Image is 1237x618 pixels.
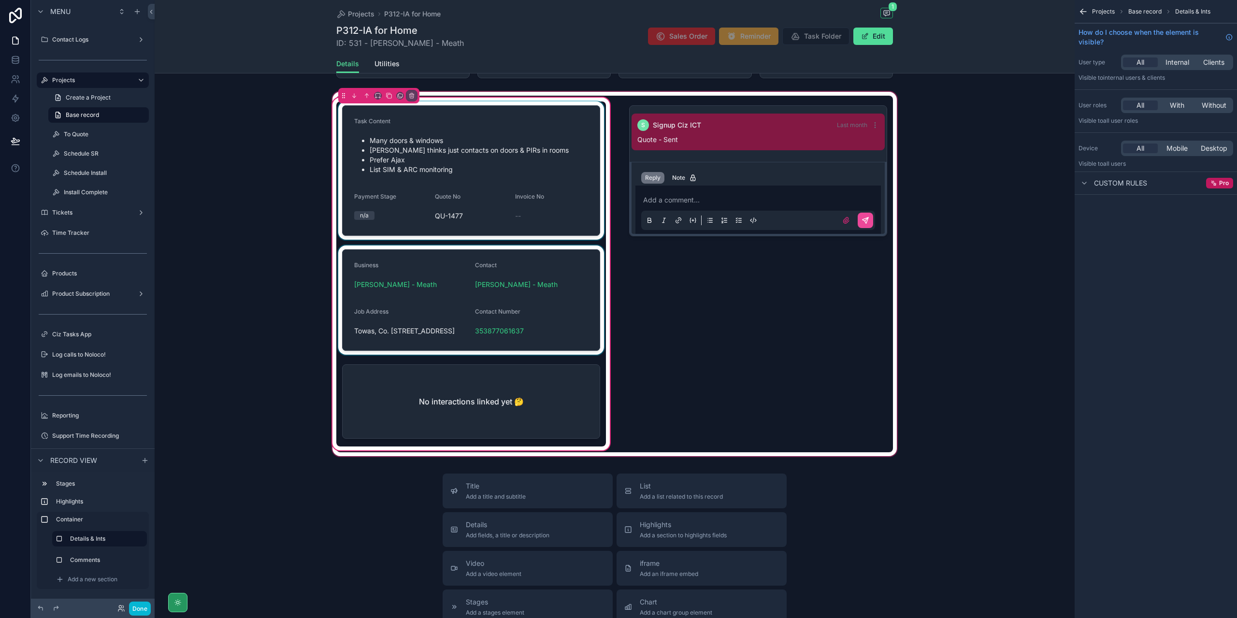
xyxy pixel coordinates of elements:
span: Add a stages element [466,609,524,617]
span: Pro [1219,179,1229,187]
a: Support Time Recording [37,428,149,444]
label: Projects [52,76,129,84]
span: Details [466,520,549,530]
span: Video [466,559,521,568]
span: iframe [640,559,698,568]
button: DetailsAdd fields, a title or description [443,512,613,547]
label: Stages [56,480,145,488]
button: ListAdd a list related to this record [617,474,787,508]
span: Clients [1203,57,1224,67]
span: Internal users & clients [1103,74,1165,81]
span: Details [336,59,359,69]
span: all users [1103,160,1126,167]
a: Product Subscription [37,286,149,302]
a: To Quote [48,127,149,142]
span: Title [466,481,526,491]
a: P312-IA for Home [384,9,441,19]
label: Container [56,516,145,523]
a: Products [37,266,149,281]
label: Log emails to Noloco! [52,371,147,379]
a: How do I choose when the element is visible? [1079,28,1233,47]
a: Schedule Install [48,165,149,181]
label: User roles [1079,101,1117,109]
a: Details [336,55,359,73]
span: Add a title and subtitle [466,493,526,501]
label: Contact Logs [52,36,133,43]
label: Comments [70,556,143,564]
span: ID: 531 - [PERSON_NAME] - Meath [336,37,464,49]
span: Add fields, a title or description [466,532,549,539]
span: Utilities [374,59,400,69]
span: All user roles [1103,117,1138,124]
div: scrollable content [31,472,155,599]
button: TitleAdd a title and subtitle [443,474,613,508]
a: Reporting [37,408,149,423]
label: Install Complete [64,188,147,196]
a: Schedule SR [48,146,149,161]
label: Highlights [56,498,145,505]
span: All [1136,144,1144,153]
label: Log calls to Noloco! [52,351,147,359]
span: Base record [66,111,99,119]
a: Contact Logs [37,32,149,47]
a: Install Complete [48,185,149,200]
p: Visible to [1079,160,1233,168]
label: Schedule SR [64,150,147,158]
span: Add a video element [466,570,521,578]
span: 1 [888,2,897,12]
button: Edit [853,28,893,45]
span: Custom rules [1094,178,1147,188]
label: Support Time Recording [52,432,147,440]
button: VideoAdd a video element [443,551,613,586]
p: Visible to [1079,74,1233,82]
span: Add a chart group element [640,609,712,617]
span: Base record [1128,8,1162,15]
a: Base record [48,107,149,123]
a: Create a Project [48,90,149,105]
button: HighlightsAdd a section to highlights fields [617,512,787,547]
span: Stages [466,597,524,607]
label: User type [1079,58,1117,66]
span: Internal [1165,57,1189,67]
span: Mobile [1166,144,1188,153]
span: Without [1202,101,1226,110]
span: Highlights [640,520,727,530]
span: Details & Ints [1175,8,1210,15]
label: Schedule Install [64,169,147,177]
span: Create a Project [66,94,111,101]
span: Add a section to highlights fields [640,532,727,539]
span: Add a list related to this record [640,493,723,501]
label: Reporting [52,412,147,419]
a: Projects [336,9,374,19]
label: To Quote [64,130,147,138]
button: iframeAdd an iframe embed [617,551,787,586]
button: Done [129,602,151,616]
span: Menu [50,7,71,16]
label: Products [52,270,147,277]
label: Tickets [52,209,133,216]
a: Time Tracker [37,225,149,241]
button: 1 [880,8,893,20]
span: With [1170,101,1184,110]
span: All [1136,101,1144,110]
label: Details & Ints [70,535,139,543]
h1: P312-IA for Home [336,24,464,37]
a: Projects [37,72,149,88]
label: Device [1079,144,1117,152]
label: Product Subscription [52,290,133,298]
p: Visible to [1079,117,1233,125]
span: Record view [50,456,97,465]
span: Desktop [1201,144,1227,153]
span: Chart [640,597,712,607]
a: Utilities [374,55,400,74]
label: Ciz Tasks App [52,331,147,338]
span: List [640,481,723,491]
label: Time Tracker [52,229,147,237]
span: Projects [348,9,374,19]
a: Tickets [37,205,149,220]
span: Add a new section [68,575,117,583]
span: All [1136,57,1144,67]
span: Projects [1092,8,1115,15]
span: How do I choose when the element is visible? [1079,28,1222,47]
